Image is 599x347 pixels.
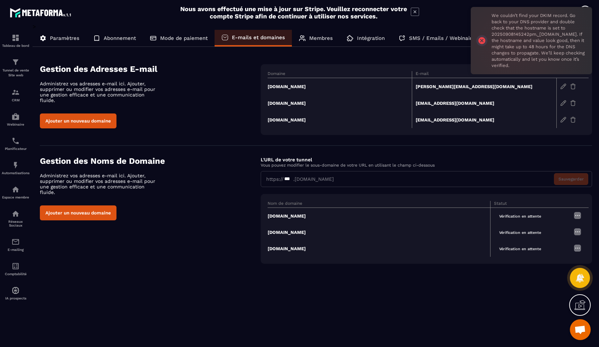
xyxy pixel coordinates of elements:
[268,201,490,208] th: Nom de domaine
[50,35,79,41] p: Paramètres
[2,68,29,78] p: Tunnel de vente Site web
[2,257,29,281] a: accountantaccountantComptabilité
[40,156,261,166] h4: Gestion des Noms de Domaine
[2,107,29,132] a: automationsautomationsWebinaire
[2,98,29,102] p: CRM
[40,173,161,195] p: Administrez vos adresses e-mail ici. Ajouter, supprimer ou modifier vos adresses e-mail pour une ...
[412,78,557,95] td: [PERSON_NAME][EMAIL_ADDRESS][DOMAIN_NAME]
[412,95,557,111] td: [EMAIL_ADDRESS][DOMAIN_NAME]
[268,208,490,225] td: [DOMAIN_NAME]
[268,224,490,240] td: [DOMAIN_NAME]
[10,6,72,19] img: logo
[40,64,261,74] h4: Gestion des Adresses E-mail
[268,71,412,78] th: Domaine
[268,240,490,257] td: [DOMAIN_NAME]
[573,211,582,220] img: more
[11,210,20,218] img: social-network
[268,95,412,111] td: [DOMAIN_NAME]
[573,228,582,236] img: more
[261,163,592,168] p: Vous pouvez modifier le sous-domaine de votre URL en utilisant le champ ci-dessous
[2,132,29,156] a: schedulerschedulerPlanificateur
[2,83,29,107] a: formationformationCRM
[2,44,29,48] p: Tableau de bord
[570,319,591,340] div: Ouvrir le chat
[11,262,20,270] img: accountant
[494,229,546,237] span: Vérification en attente
[570,100,576,106] img: trash-gr.2c9399ab.svg
[2,171,29,175] p: Automatisations
[40,81,161,103] p: Administrez vos adresses e-mail ici. Ajouter, supprimer ou modifier vos adresses e-mail pour une ...
[560,117,566,123] img: edit-gr.78e3acdd.svg
[573,244,582,252] img: more
[11,137,20,145] img: scheduler
[2,248,29,252] p: E-mailing
[2,122,29,126] p: Webinaire
[2,53,29,83] a: formationformationTunnel de vente Site web
[357,35,385,41] p: Intégration
[11,88,20,96] img: formation
[104,35,136,41] p: Abonnement
[11,185,20,194] img: automations
[560,100,566,106] img: edit-gr.78e3acdd.svg
[2,204,29,232] a: social-networksocial-networkRéseaux Sociaux
[309,35,333,41] p: Membres
[40,113,116,128] button: Ajouter un nouveau domaine
[494,245,546,253] span: Vérification en attente
[560,83,566,90] img: edit-gr.78e3acdd.svg
[2,232,29,257] a: emailemailE-mailing
[232,34,285,41] p: E-mails et domaines
[268,111,412,128] td: [DOMAIN_NAME]
[40,205,116,220] button: Ajouter un nouveau domaine
[412,71,557,78] th: E-mail
[2,220,29,227] p: Réseaux Sociaux
[11,112,20,121] img: automations
[570,83,576,90] img: trash-gr.2c9399ab.svg
[11,58,20,66] img: formation
[490,201,570,208] th: Statut
[160,35,208,41] p: Mode de paiement
[11,161,20,169] img: automations
[2,296,29,300] p: IA prospects
[570,117,576,123] img: trash-gr.2c9399ab.svg
[2,147,29,151] p: Planificateur
[33,23,592,274] div: >
[2,272,29,276] p: Comptabilité
[2,195,29,199] p: Espace membre
[2,156,29,180] a: automationsautomationsAutomatisations
[261,157,312,162] label: L'URL de votre tunnel
[11,238,20,246] img: email
[2,180,29,204] a: automationsautomationsEspace membre
[412,111,557,128] td: [EMAIL_ADDRESS][DOMAIN_NAME]
[11,34,20,42] img: formation
[11,286,20,295] img: automations
[268,78,412,95] td: [DOMAIN_NAME]
[180,5,407,20] h2: Nous avons effectué une mise à jour sur Stripe. Veuillez reconnecter votre compte Stripe afin de ...
[409,35,478,41] p: SMS / Emails / Webinaires
[494,212,546,220] span: Vérification en attente
[2,28,29,53] a: formationformationTableau de bord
